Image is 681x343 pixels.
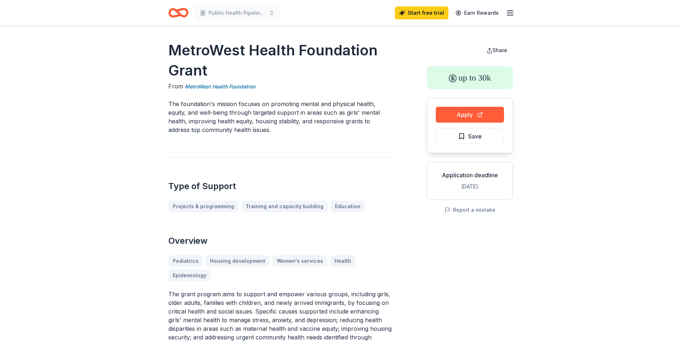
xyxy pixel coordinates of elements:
[168,180,392,192] h2: Type of Support
[168,235,392,247] h2: Overview
[168,201,238,212] a: Projects & programming
[168,40,392,81] h1: MetroWest Health Foundation Grant
[436,128,504,144] button: Save
[433,171,507,179] div: Application deadline
[168,100,392,134] p: The foundation's mission focuses on promoting mental and physical health, equity, and well-being ...
[168,4,188,21] a: Home
[194,6,280,20] button: Public Health Pipeline: Fostering Scientific Inquiry and Community Health initiative
[436,107,504,123] button: Apply
[395,6,448,19] a: Start free trial
[331,201,365,212] a: Education
[185,82,255,91] a: MetroWest Health Foundation
[493,47,507,53] span: Share
[433,182,507,191] div: [DATE]
[481,43,513,58] button: Share
[168,82,392,91] div: From
[451,6,503,19] a: Earn Rewards
[444,206,495,214] button: Report a mistake
[241,201,328,212] a: Training and capacity building
[427,66,513,89] div: up to 30k
[209,9,266,17] span: Public Health Pipeline: Fostering Scientific Inquiry and Community Health initiative
[468,132,482,141] span: Save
